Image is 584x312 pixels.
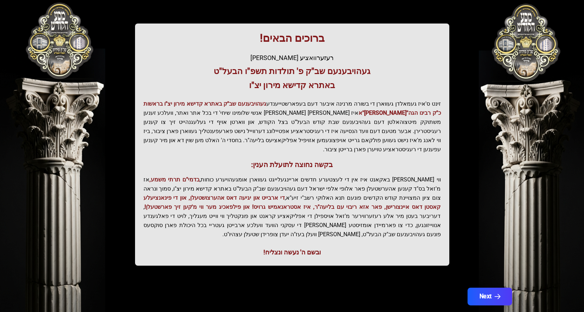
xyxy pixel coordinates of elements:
div: רעזערוואציע [PERSON_NAME] [143,53,441,63]
h3: געהויבענעם שב"ק פ' תולדות תשפ"ו הבעל"ט [143,66,441,77]
div: ובשם ה' נעשה ונצליח! [143,247,441,257]
h1: ברוכים הבאים! [143,32,441,45]
p: ווי [PERSON_NAME] באקאנט איז אין די לעצטערע חדשים אריינגעלייגט געווארן אומגעהויערע כוחות, אז מ'זא... [143,175,441,239]
span: געהויבענעם שב"ק באתרא קדישא מירון יצ"ו בראשות כ"ק רבינו הגה"[PERSON_NAME]"א [143,100,441,116]
button: Next [467,288,512,305]
span: די ארבייט און יגיעה דאס אהערצושטעלן, און די פינאנציעלע קאסטן דאס איינצורישן, פאר אזא ריבוי עם בלי... [143,194,441,210]
span: בדמי"ם תרתי משמע, [149,176,200,183]
p: זינט ס'איז געמאלדן געווארן די בשורה מרנינה איבער דעם בעפארשטייענדע איז [PERSON_NAME] [PERSON_NAME... [143,99,441,154]
h3: בקשה נחוצה לתועלת הענין: [143,160,441,170]
h3: באתרא קדישא מירון יצ"ו [143,80,441,91]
